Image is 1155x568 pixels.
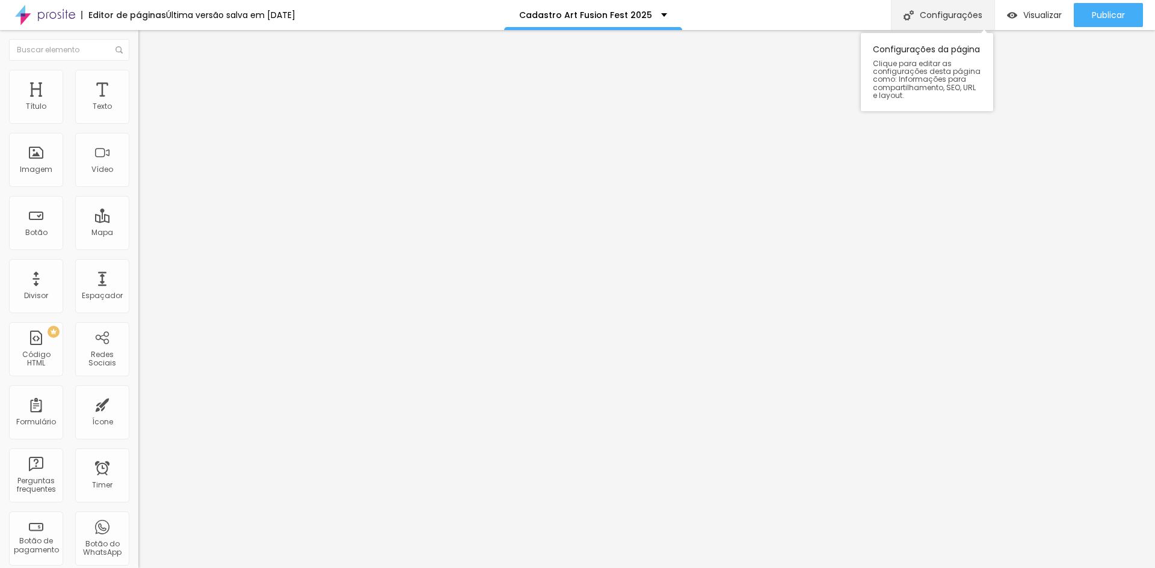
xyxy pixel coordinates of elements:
div: Vídeo [91,165,113,174]
span: Visualizar [1023,10,1062,20]
div: Timer [92,481,112,489]
div: Imagem [20,165,52,174]
div: Divisor [24,292,48,300]
div: Código HTML [12,350,60,368]
div: Última versão salva em [DATE] [166,11,295,19]
img: Icone [115,46,123,53]
div: Mapa [91,228,113,237]
div: Botão de pagamento [12,537,60,554]
div: Botão [25,228,48,237]
p: Cadastro Art Fusion Fest 2025 [519,11,652,19]
button: Visualizar [995,3,1074,27]
span: Publicar [1092,10,1125,20]
div: Título [26,102,46,111]
div: Perguntas frequentes [12,477,60,494]
img: view-1.svg [1007,10,1017,20]
div: Ícone [92,418,113,426]
div: Editor de páginas [81,11,166,19]
input: Buscar elemento [9,39,129,61]
div: Formulário [16,418,56,426]
div: Espaçador [82,292,123,300]
img: Icone [904,10,914,20]
iframe: Editor [138,30,1155,568]
div: Configurações da página [861,33,993,111]
div: Redes Sociais [78,350,126,368]
span: Clique para editar as configurações desta página como: Informações para compartilhamento, SEO, UR... [873,60,981,99]
div: Texto [93,102,112,111]
div: Botão do WhatsApp [78,540,126,557]
button: Publicar [1074,3,1143,27]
